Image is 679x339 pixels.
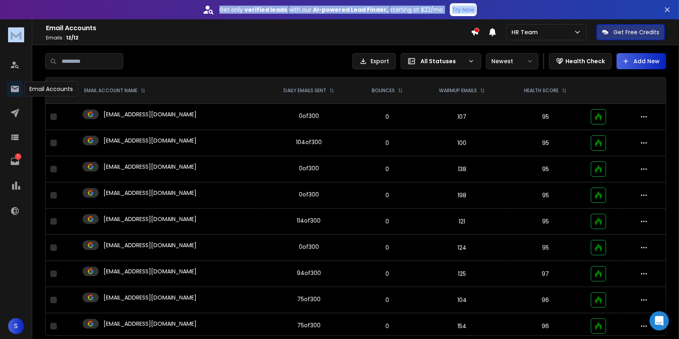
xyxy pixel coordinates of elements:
[104,241,197,249] p: [EMAIL_ADDRESS][DOMAIN_NAME]
[352,53,396,69] button: Export
[8,318,24,334] button: S
[372,87,395,94] p: BOUNCES
[24,81,78,97] div: Email Accounts
[419,130,505,156] td: 100
[650,311,669,331] div: Open Intercom Messenger
[299,112,319,120] div: 0 of 300
[284,87,326,94] p: DAILY EMAILS SENT
[419,104,505,130] td: 107
[505,235,586,261] td: 95
[596,24,665,40] button: Get Free Credits
[46,35,471,41] p: Emails :
[505,130,586,156] td: 95
[524,87,559,94] p: HEALTH SCORE
[419,261,505,287] td: 125
[245,6,288,14] strong: verified leads
[104,320,197,328] p: [EMAIL_ADDRESS][DOMAIN_NAME]
[511,28,541,36] p: HR Team
[104,136,197,145] p: [EMAIL_ADDRESS][DOMAIN_NAME]
[360,139,414,147] p: 0
[66,34,79,41] span: 12 / 12
[104,215,197,223] p: [EMAIL_ADDRESS][DOMAIN_NAME]
[549,53,612,69] button: Health Check
[104,294,197,302] p: [EMAIL_ADDRESS][DOMAIN_NAME]
[360,217,414,225] p: 0
[565,57,605,65] p: Health Check
[505,104,586,130] td: 95
[297,217,321,225] div: 114 of 300
[313,6,389,14] strong: AI-powered Lead Finder,
[15,153,21,160] p: 1
[360,244,414,252] p: 0
[299,164,319,172] div: 0 of 300
[360,270,414,278] p: 0
[613,28,659,36] p: Get Free Credits
[7,153,23,169] a: 1
[297,295,321,303] div: 75 of 300
[360,322,414,330] p: 0
[452,6,474,14] p: Try Now
[8,27,24,42] img: logo
[419,287,505,313] td: 104
[84,87,145,94] div: EMAIL ACCOUNT NAME
[360,165,414,173] p: 0
[617,53,666,69] button: Add New
[104,110,197,118] p: [EMAIL_ADDRESS][DOMAIN_NAME]
[505,182,586,209] td: 95
[360,296,414,304] p: 0
[486,53,538,69] button: Newest
[360,113,414,121] p: 0
[46,23,471,33] h1: Email Accounts
[439,87,477,94] p: WARMUP EMAILS
[505,287,586,313] td: 96
[450,3,477,16] button: Try Now
[360,191,414,199] p: 0
[296,138,322,146] div: 104 of 300
[299,190,319,198] div: 0 of 300
[505,156,586,182] td: 95
[419,209,505,235] td: 121
[104,163,197,171] p: [EMAIL_ADDRESS][DOMAIN_NAME]
[297,321,321,329] div: 75 of 300
[505,261,586,287] td: 97
[299,243,319,251] div: 0 of 300
[219,6,443,14] p: Get only with our starting at $22/mo
[419,156,505,182] td: 138
[104,189,197,197] p: [EMAIL_ADDRESS][DOMAIN_NAME]
[420,57,465,65] p: All Statuses
[297,269,321,277] div: 94 of 300
[419,182,505,209] td: 198
[419,235,505,261] td: 124
[104,267,197,275] p: [EMAIL_ADDRESS][DOMAIN_NAME]
[505,209,586,235] td: 95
